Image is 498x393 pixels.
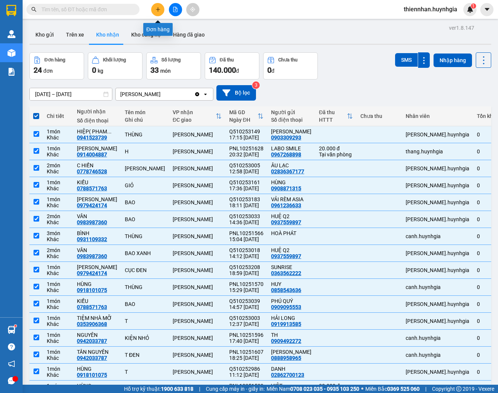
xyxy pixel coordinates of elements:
[47,372,69,378] div: Khác
[167,26,211,44] button: Hàng đã giao
[125,182,165,188] div: GIỎ
[190,7,195,12] span: aim
[271,109,311,115] div: Người gửi
[103,57,126,63] div: Khối lượng
[41,5,130,14] input: Tìm tên, số ĐT hoặc mã đơn
[252,81,260,89] sup: 3
[271,117,311,123] div: Số điện thoại
[477,113,496,119] div: Tồn kho
[151,3,164,16] button: plus
[77,281,117,287] div: HÙNG
[8,326,15,334] img: warehouse-icon
[229,109,257,115] div: Mã GD
[229,247,264,253] div: Q510253018
[229,270,264,276] div: 18:59 [DATE]
[477,250,496,256] div: 0
[47,298,69,304] div: 1 món
[186,3,199,16] button: aim
[471,3,476,9] sup: 1
[173,233,222,239] div: [PERSON_NAME]
[360,113,398,119] div: Chưa thu
[125,148,165,154] div: H
[229,366,264,372] div: Q510252986
[173,109,216,115] div: VP nhận
[77,332,117,338] div: NGUYÊN
[77,304,107,310] div: 0788571763
[47,355,69,361] div: Khác
[229,196,264,202] div: Q510253183
[77,128,117,135] div: HIỆP( PHAM GIA )
[229,332,264,338] div: PNL10251596
[125,117,165,123] div: Ghi chú
[47,213,69,219] div: 2 món
[271,68,274,74] span: đ
[77,185,107,191] div: 0788571763
[125,284,165,290] div: THÙNG
[173,369,222,375] div: [PERSON_NAME]
[229,185,264,191] div: 17:36 [DATE]
[229,281,264,287] div: PNL10251570
[47,219,69,225] div: Khác
[477,301,496,307] div: 0
[271,168,304,174] div: 02836367177
[173,301,222,307] div: [PERSON_NAME]
[77,151,107,158] div: 0914004887
[398,5,463,14] span: thiennhan.huynhgia
[47,202,69,208] div: Khác
[29,26,60,44] button: Kho gửi
[406,165,469,171] div: nguyen.huynhgia
[60,26,90,44] button: Trên xe
[271,287,301,293] div: 0858543636
[456,386,461,391] span: copyright
[271,151,301,158] div: 0967268898
[173,250,222,256] div: [PERSON_NAME]
[406,335,469,341] div: canh.huynhgia
[47,168,69,174] div: Khác
[202,91,208,97] svg: open
[173,335,222,341] div: [PERSON_NAME]
[229,168,264,174] div: 12:58 [DATE]
[229,264,264,270] div: Q510253208
[271,338,301,344] div: 0909492272
[47,281,69,287] div: 1 món
[406,352,469,358] div: canh.huynhgia
[271,145,311,151] div: LABO SMILE
[477,216,496,222] div: 0
[206,385,265,393] span: Cung cấp máy in - giấy in:
[271,230,311,236] div: HOÀ PHÁT
[47,287,69,293] div: Khác
[209,66,236,75] span: 140.000
[161,386,193,392] strong: 1900 633 818
[467,6,473,13] img: icon-new-feature
[271,355,301,361] div: 0888958965
[472,3,475,9] span: 1
[34,66,42,75] span: 24
[319,117,347,123] div: HTTT
[229,253,264,259] div: 14:12 [DATE]
[77,315,117,321] div: TIỆM NHÀ MỠ
[477,318,496,324] div: 0
[267,385,359,393] span: Miền Nam
[199,385,200,393] span: |
[47,304,69,310] div: Khác
[229,355,264,361] div: 18:25 [DATE]
[125,352,165,358] div: T ĐEN
[47,145,69,151] div: 1 món
[125,216,165,222] div: BAO
[155,7,161,12] span: plus
[229,135,264,141] div: 17:15 [DATE]
[229,145,264,151] div: PNL10251628
[14,325,17,327] sup: 1
[229,230,264,236] div: PNL10251566
[173,199,222,205] div: [PERSON_NAME]
[77,109,117,115] div: Người nhận
[229,349,264,355] div: PNL10251607
[47,338,69,344] div: Khác
[477,284,496,290] div: 0
[173,216,222,222] div: [PERSON_NAME]
[31,7,37,12] span: search
[173,182,222,188] div: [PERSON_NAME]
[271,372,304,378] div: 02862700123
[173,132,222,138] div: [PERSON_NAME]
[125,165,165,171] div: THÙNG CHAY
